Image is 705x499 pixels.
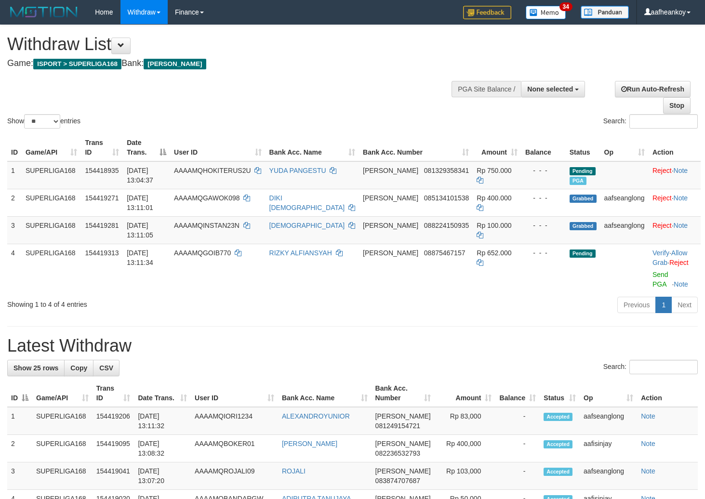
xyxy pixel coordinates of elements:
[652,249,687,266] a: Allow Grab
[127,167,153,184] span: [DATE] 13:04:37
[33,59,121,69] span: ISPORT > SUPERLIGA168
[477,249,511,257] span: Rp 652.000
[580,435,637,462] td: aafisinjay
[424,249,466,257] span: Copy 08875467157 to clipboard
[363,167,418,174] span: [PERSON_NAME]
[435,435,496,462] td: Rp 400,000
[477,167,511,174] span: Rp 750.000
[435,380,496,407] th: Amount: activate to sort column ascending
[495,407,540,435] td: -
[93,462,134,490] td: 154419041
[85,222,119,229] span: 154419281
[85,194,119,202] span: 154419271
[452,81,521,97] div: PGA Site Balance /
[269,249,332,257] a: RIZKY ALFIANSYAH
[282,467,306,475] a: ROJALI
[463,6,511,19] img: Feedback.jpg
[424,194,469,202] span: Copy 085134101538 to clipboard
[649,244,701,293] td: · ·
[7,244,22,293] td: 4
[570,249,596,258] span: Pending
[93,360,120,376] a: CSV
[525,248,562,258] div: - - -
[375,440,431,447] span: [PERSON_NAME]
[7,380,32,407] th: ID: activate to sort column descending
[22,189,81,216] td: SUPERLIGA168
[649,189,701,216] td: ·
[93,380,134,407] th: Trans ID: activate to sort column ascending
[174,249,231,257] span: AAAAMQGOIB770
[663,97,691,114] a: Stop
[7,5,80,19] img: MOTION_logo.png
[7,161,22,189] td: 1
[652,222,672,229] a: Reject
[641,412,655,420] a: Note
[7,35,460,54] h1: Withdraw List
[424,167,469,174] span: Copy 081329358341 to clipboard
[477,194,511,202] span: Rp 400.000
[581,6,629,19] img: panduan.png
[652,167,672,174] a: Reject
[7,336,698,355] h1: Latest Withdraw
[674,194,688,202] a: Note
[637,380,698,407] th: Action
[580,462,637,490] td: aafseanglong
[649,161,701,189] td: ·
[81,134,123,161] th: Trans ID: activate to sort column ascending
[603,360,698,374] label: Search:
[674,222,688,229] a: Note
[7,462,32,490] td: 3
[7,360,65,376] a: Show 25 rows
[375,467,431,475] span: [PERSON_NAME]
[7,435,32,462] td: 2
[525,166,562,175] div: - - -
[7,216,22,244] td: 3
[435,462,496,490] td: Rp 103,000
[527,85,573,93] span: None selected
[495,462,540,490] td: -
[629,114,698,129] input: Search:
[375,477,420,485] span: Copy 083874707687 to clipboard
[174,167,251,174] span: AAAAMQHOKITERUS2U
[191,380,278,407] th: User ID: activate to sort column ascending
[32,435,93,462] td: SUPERLIGA168
[278,380,372,407] th: Bank Acc. Name: activate to sort column ascending
[375,422,420,430] span: Copy 081249154721 to clipboard
[99,364,113,372] span: CSV
[363,222,418,229] span: [PERSON_NAME]
[375,412,431,420] span: [PERSON_NAME]
[615,81,691,97] a: Run Auto-Refresh
[521,81,585,97] button: None selected
[674,167,688,174] a: Note
[22,244,81,293] td: SUPERLIGA168
[127,222,153,239] span: [DATE] 13:11:05
[669,259,689,266] a: Reject
[24,114,60,129] select: Showentries
[7,189,22,216] td: 2
[363,194,418,202] span: [PERSON_NAME]
[671,297,698,313] a: Next
[674,280,688,288] a: Note
[566,134,600,161] th: Status
[7,296,287,309] div: Showing 1 to 4 of 4 entries
[641,467,655,475] a: Note
[375,449,420,457] span: Copy 082236532793 to clipboard
[127,194,153,211] span: [DATE] 13:11:01
[134,380,191,407] th: Date Trans.: activate to sort column ascending
[85,167,119,174] span: 154418935
[424,222,469,229] span: Copy 088224150935 to clipboard
[652,194,672,202] a: Reject
[32,462,93,490] td: SUPERLIGA168
[70,364,87,372] span: Copy
[435,407,496,435] td: Rp 83,000
[22,161,81,189] td: SUPERLIGA168
[473,134,521,161] th: Amount: activate to sort column ascending
[32,380,93,407] th: Game/API: activate to sort column ascending
[170,134,266,161] th: User ID: activate to sort column ascending
[526,6,566,19] img: Button%20Memo.svg
[363,249,418,257] span: [PERSON_NAME]
[525,221,562,230] div: - - -
[559,2,572,11] span: 34
[495,380,540,407] th: Balance: activate to sort column ascending
[649,134,701,161] th: Action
